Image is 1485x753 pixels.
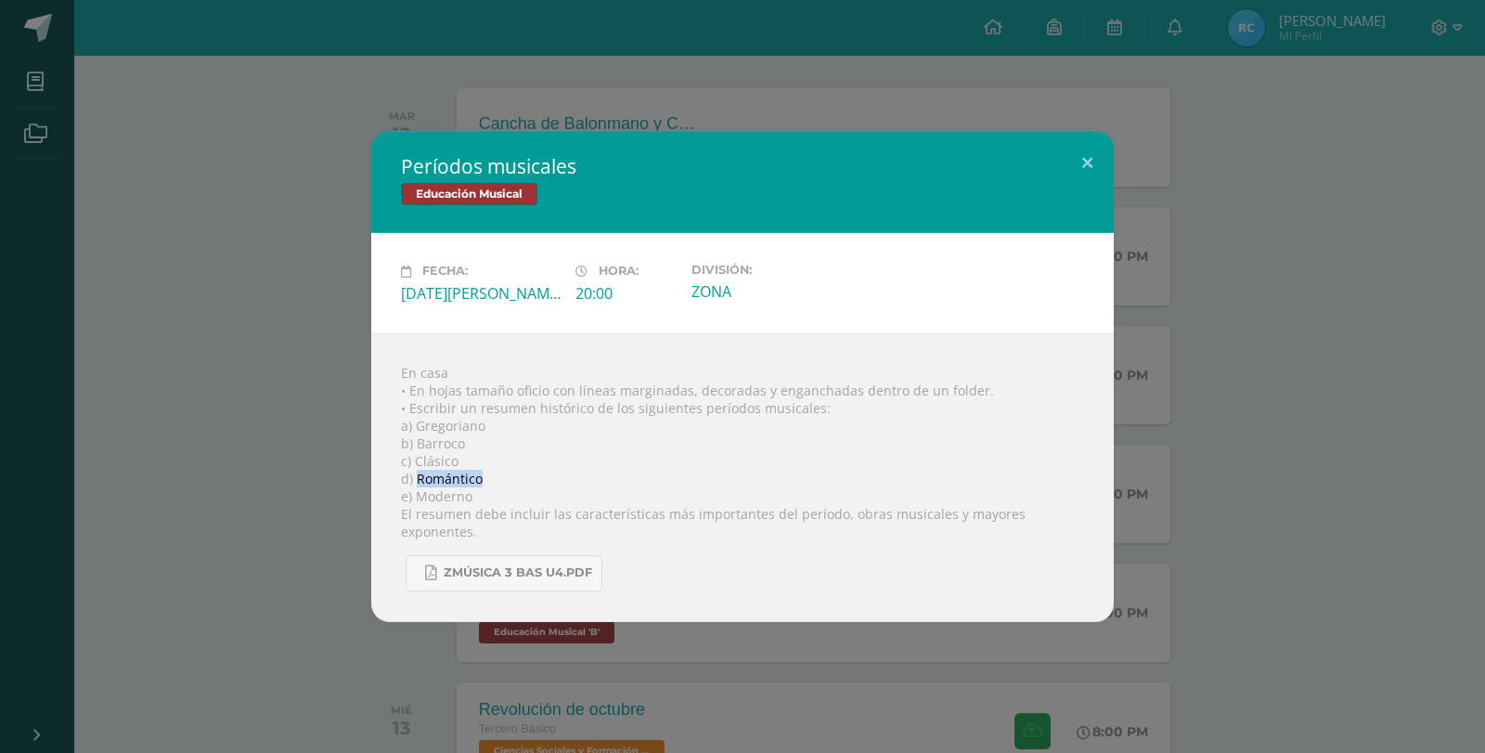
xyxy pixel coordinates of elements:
h2: Períodos musicales [401,153,1084,179]
button: Close (Esc) [1061,131,1114,194]
span: Zmúsica 3 Bas U4.pdf [444,565,592,580]
label: División: [691,263,851,277]
a: Zmúsica 3 Bas U4.pdf [406,555,602,591]
div: ZONA [691,281,851,302]
span: Fecha: [422,265,468,279]
span: Educación Musical [401,183,537,205]
div: En casa • En hojas tamaño oficio con líneas marginadas, decoradas y enganchadas dentro de un fold... [371,333,1114,622]
div: [DATE][PERSON_NAME] [401,283,561,304]
div: 20:00 [575,283,677,304]
span: Hora: [599,265,639,279]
